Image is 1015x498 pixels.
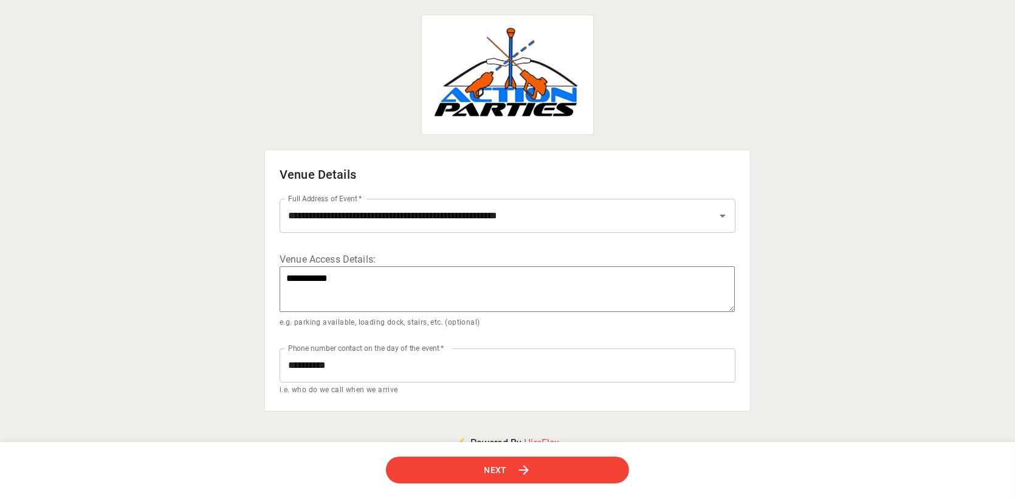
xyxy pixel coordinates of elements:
[280,252,735,266] label: Venue Access Details :
[288,193,362,204] label: Full Address of Event
[280,165,735,184] h2: Venue Details
[280,317,735,329] p: e.g. parking available, loading dock, stairs, etc. (optional)
[441,421,574,465] p: ⚡ Powered By
[484,462,507,477] span: Next
[714,207,731,224] button: Open
[384,456,631,483] button: Next
[432,25,583,122] img: undefined logo
[280,384,735,396] p: i.e. who do we call when we arrive
[524,437,559,449] a: HireFlex
[288,343,444,353] label: Phone number contact on the day of the event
